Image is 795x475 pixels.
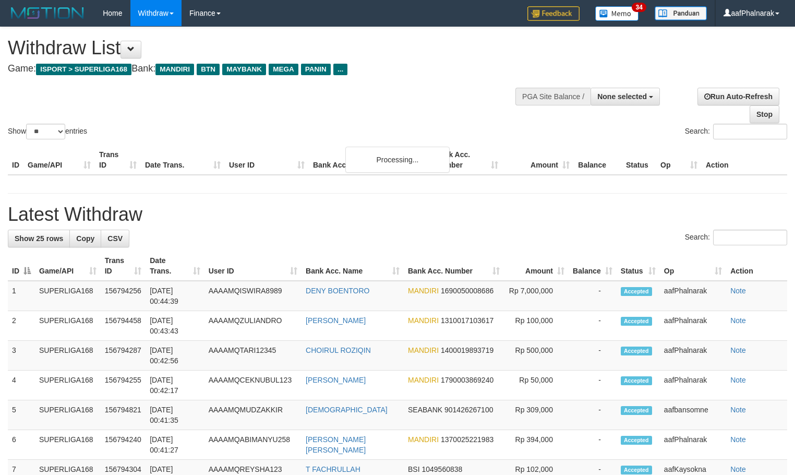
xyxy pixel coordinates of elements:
[204,400,302,430] td: AAAAMQMUDZAKKIR
[146,400,204,430] td: [DATE] 00:41:35
[441,316,493,325] span: Copy 1310017103617 to clipboard
[569,251,617,281] th: Balance: activate to sort column ascending
[8,430,35,460] td: 6
[197,64,220,75] span: BTN
[8,400,35,430] td: 5
[444,406,493,414] span: Copy 901426267100 to clipboard
[574,145,622,175] th: Balance
[569,311,617,341] td: -
[621,436,652,445] span: Accepted
[621,317,652,326] span: Accepted
[504,281,569,311] td: Rp 7,000,000
[441,376,493,384] span: Copy 1790003869240 to clipboard
[421,465,462,473] span: Copy 1049560838 to clipboard
[35,400,101,430] td: SUPERLIGA168
[101,251,146,281] th: Trans ID: activate to sort column ascending
[617,251,660,281] th: Status: activate to sort column ascending
[656,145,702,175] th: Op
[622,145,656,175] th: Status
[621,466,652,474] span: Accepted
[504,430,569,460] td: Rp 394,000
[750,105,779,123] a: Stop
[569,341,617,371] td: -
[204,251,302,281] th: User ID: activate to sort column ascending
[146,251,204,281] th: Date Trans.: activate to sort column ascending
[204,311,302,341] td: AAAAMQZULIANDRO
[8,251,35,281] th: ID: activate to sort column descending
[726,251,787,281] th: Action
[597,92,647,101] span: None selected
[35,281,101,311] td: SUPERLIGA168
[697,88,779,105] a: Run Auto-Refresh
[713,124,787,139] input: Search:
[504,311,569,341] td: Rp 100,000
[345,147,450,173] div: Processing...
[101,371,146,400] td: 156794255
[333,64,347,75] span: ...
[301,64,331,75] span: PANIN
[306,435,366,454] a: [PERSON_NAME] [PERSON_NAME]
[408,287,439,295] span: MANDIRI
[222,64,266,75] span: MAYBANK
[685,124,787,139] label: Search:
[527,6,580,21] img: Feedback.jpg
[408,435,439,444] span: MANDIRI
[69,230,101,247] a: Copy
[306,316,366,325] a: [PERSON_NAME]
[306,287,369,295] a: DENY BOENTORO
[685,230,787,245] label: Search:
[146,371,204,400] td: [DATE] 00:42:17
[204,430,302,460] td: AAAAMQABIMANYU258
[204,371,302,400] td: AAAAMQCEKNUBUL123
[101,230,129,247] a: CSV
[225,145,309,175] th: User ID
[107,234,123,243] span: CSV
[569,281,617,311] td: -
[8,145,23,175] th: ID
[621,376,652,385] span: Accepted
[95,145,141,175] th: Trans ID
[515,88,591,105] div: PGA Site Balance /
[8,341,35,371] td: 3
[302,251,404,281] th: Bank Acc. Name: activate to sort column ascending
[730,406,746,414] a: Note
[621,347,652,355] span: Accepted
[591,88,660,105] button: None selected
[8,5,87,21] img: MOTION_logo.png
[431,145,502,175] th: Bank Acc. Number
[146,341,204,371] td: [DATE] 00:42:56
[146,281,204,311] td: [DATE] 00:44:39
[660,430,726,460] td: aafPhalnarak
[35,371,101,400] td: SUPERLIGA168
[8,371,35,400] td: 4
[504,371,569,400] td: Rp 50,000
[146,430,204,460] td: [DATE] 00:41:27
[8,124,87,139] label: Show entries
[146,311,204,341] td: [DATE] 00:43:43
[504,400,569,430] td: Rp 309,000
[8,230,70,247] a: Show 25 rows
[621,287,652,296] span: Accepted
[660,281,726,311] td: aafPhalnarak
[569,371,617,400] td: -
[101,311,146,341] td: 156794458
[408,465,420,473] span: BSI
[8,64,520,74] h4: Game: Bank:
[306,346,371,354] a: CHOIRUL ROZIQIN
[76,234,94,243] span: Copy
[502,145,574,175] th: Amount
[15,234,63,243] span: Show 25 rows
[8,311,35,341] td: 2
[8,281,35,311] td: 1
[660,341,726,371] td: aafPhalnarak
[730,346,746,354] a: Note
[569,400,617,430] td: -
[306,376,366,384] a: [PERSON_NAME]
[504,341,569,371] td: Rp 500,000
[595,6,639,21] img: Button%20Memo.svg
[269,64,298,75] span: MEGA
[441,287,493,295] span: Copy 1690050008686 to clipboard
[441,435,493,444] span: Copy 1370025221983 to clipboard
[35,341,101,371] td: SUPERLIGA168
[730,316,746,325] a: Note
